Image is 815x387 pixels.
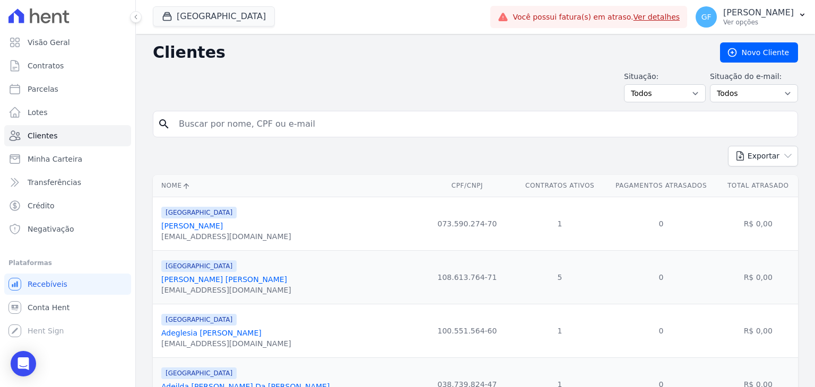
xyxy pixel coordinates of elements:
[419,304,515,357] td: 100.551.564-60
[4,297,131,318] a: Conta Hent
[516,197,604,250] td: 1
[624,71,706,82] label: Situação:
[28,37,70,48] span: Visão Geral
[161,260,237,272] span: [GEOGRAPHIC_DATA]
[28,302,70,313] span: Conta Hent
[8,257,127,269] div: Plataformas
[513,12,680,23] span: Você possui fatura(s) em atraso.
[158,118,170,130] i: search
[701,13,712,21] span: GF
[28,154,82,164] span: Minha Carteira
[161,275,287,284] a: [PERSON_NAME] [PERSON_NAME]
[4,274,131,295] a: Recebíveis
[718,304,798,357] td: R$ 0,00
[718,197,798,250] td: R$ 0,00
[419,250,515,304] td: 108.613.764-71
[723,18,794,27] p: Ver opções
[4,102,131,123] a: Lotes
[161,338,291,349] div: [EMAIL_ADDRESS][DOMAIN_NAME]
[718,175,798,197] th: Total Atrasado
[28,107,48,118] span: Lotes
[161,207,237,218] span: [GEOGRAPHIC_DATA]
[723,7,794,18] p: [PERSON_NAME]
[28,224,74,234] span: Negativação
[28,60,64,71] span: Contratos
[4,218,131,240] a: Negativação
[720,42,798,63] a: Novo Cliente
[634,13,680,21] a: Ver detalhes
[161,329,262,337] a: Adeglesia [PERSON_NAME]
[604,197,718,250] td: 0
[604,175,718,197] th: Pagamentos Atrasados
[161,222,223,230] a: [PERSON_NAME]
[516,304,604,357] td: 1
[172,113,793,135] input: Buscar por nome, CPF ou e-mail
[161,314,237,326] span: [GEOGRAPHIC_DATA]
[161,367,237,379] span: [GEOGRAPHIC_DATA]
[718,250,798,304] td: R$ 0,00
[28,84,58,94] span: Parcelas
[710,71,798,82] label: Situação do e-mail:
[4,172,131,193] a: Transferências
[419,175,515,197] th: CPF/CNPJ
[419,197,515,250] td: 073.590.274-70
[153,43,703,62] h2: Clientes
[28,279,67,289] span: Recebíveis
[687,2,815,32] button: GF [PERSON_NAME] Ver opções
[516,175,604,197] th: Contratos Ativos
[28,130,57,141] span: Clientes
[604,304,718,357] td: 0
[4,148,131,170] a: Minha Carteira
[4,55,131,76] a: Contratos
[4,125,131,146] a: Clientes
[153,6,275,27] button: [GEOGRAPHIC_DATA]
[161,285,291,295] div: [EMAIL_ADDRESS][DOMAIN_NAME]
[28,177,81,188] span: Transferências
[4,195,131,216] a: Crédito
[604,250,718,304] td: 0
[161,231,291,242] div: [EMAIL_ADDRESS][DOMAIN_NAME]
[28,200,55,211] span: Crédito
[11,351,36,376] div: Open Intercom Messenger
[728,146,798,166] button: Exportar
[153,175,419,197] th: Nome
[4,32,131,53] a: Visão Geral
[516,250,604,304] td: 5
[4,78,131,100] a: Parcelas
